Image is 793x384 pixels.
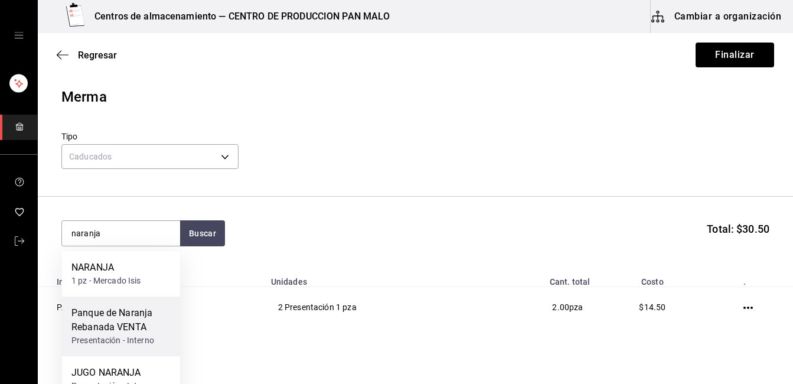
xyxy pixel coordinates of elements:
button: Buscar [180,220,225,246]
td: pza [478,287,597,328]
div: Presentación - Interno [71,334,171,347]
th: Insumo [38,270,264,287]
th: Cant. total [478,270,597,287]
label: Tipo [61,132,239,141]
div: Panque de Naranja Rebanada VENTA [71,306,171,334]
th: Costo [598,270,708,287]
span: 2.00 [552,302,569,312]
th: . [707,270,793,287]
div: JUGO NARANJA [71,366,154,380]
td: 2 Presentación 1 pza [264,287,479,328]
h3: Centros de almacenamiento — CENTRO DE PRODUCCION PAN MALO [85,9,390,24]
span: Regresar [78,50,117,61]
button: Finalizar [696,43,774,67]
span: Total: $30.50 [707,221,769,237]
div: NARANJA [71,261,141,275]
td: PAN SUIZO VENTA [38,287,264,328]
input: Buscar insumo [62,221,180,246]
button: Regresar [57,50,117,61]
th: Unidades [264,270,479,287]
div: 1 pz - Mercado Isis [71,275,141,287]
div: Merma [61,86,769,108]
button: open drawer [14,31,24,40]
span: $14.50 [639,302,665,312]
div: Caducados [61,144,239,169]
